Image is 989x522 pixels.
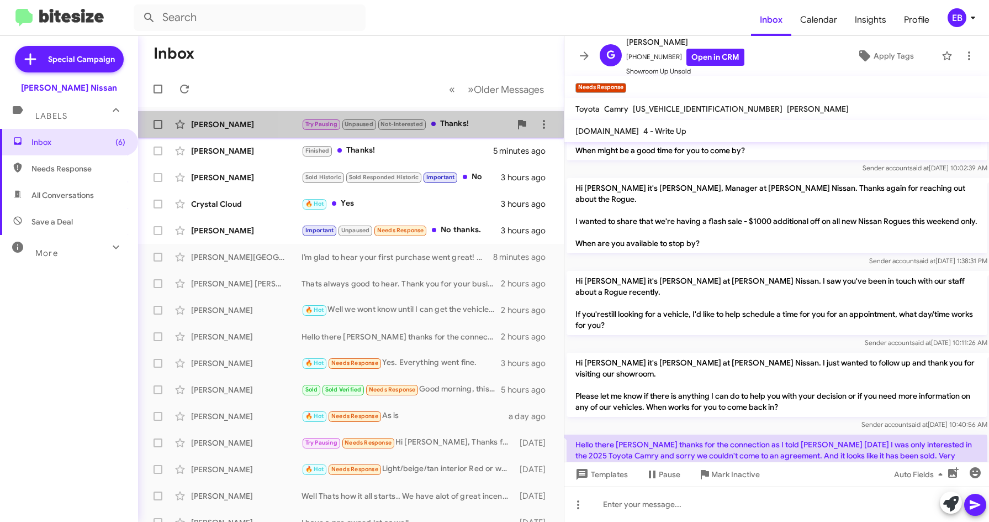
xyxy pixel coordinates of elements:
div: 5 minutes ago [493,145,555,156]
nav: Page navigation example [443,78,551,101]
button: EB [938,8,977,27]
span: Inbox [31,137,125,148]
span: Sold Historic [305,174,342,181]
div: [PERSON_NAME] [191,437,302,448]
span: Sender account [DATE] 10:11:26 AM [864,338,987,347]
span: Mark Inactive [711,464,760,484]
span: [PHONE_NUMBER] [626,49,744,66]
span: [US_VEHICLE_IDENTIFICATION_NUMBER] [633,104,782,114]
div: Yes. Everything went fine. [302,357,501,369]
span: Special Campaign [48,54,115,65]
div: [PERSON_NAME] [191,119,302,130]
span: Toyota [575,104,600,114]
button: Auto Fields [885,464,956,484]
span: Try Pausing [305,121,337,128]
div: 3 hours ago [501,358,554,369]
span: Unpaused [345,121,373,128]
div: 2 hours ago [501,305,554,316]
span: (6) [115,137,125,148]
span: Pause [659,464,680,484]
div: [PERSON_NAME] [191,331,302,342]
div: I’m glad to hear your first purchase went great! We appreciate your kind words about our team. We... [302,252,493,263]
div: 2 hours ago [501,331,554,342]
div: 3 hours ago [501,199,554,210]
div: Thanks! [302,118,511,130]
div: Thanks! [302,144,493,157]
div: [PERSON_NAME] [191,225,302,236]
button: Next [461,78,551,101]
div: Good morning, this is [PERSON_NAME]. I'm reaching out bc my tags expire [DATE] and I haven't rece... [302,383,501,396]
span: Needs Response [331,359,378,367]
span: Apply Tags [874,46,914,66]
span: « [449,82,455,96]
div: 3 hours ago [501,225,554,236]
div: 2 hours ago [501,278,554,289]
span: [DOMAIN_NAME] [575,126,639,136]
span: 🔥 Hot [305,466,324,473]
div: No [302,171,501,184]
span: Showroom Up Unsold [626,66,744,77]
p: Hi [PERSON_NAME] it's [PERSON_NAME], Manager at [PERSON_NAME] Nissan. Thanks again for reaching o... [567,178,987,253]
div: 8 minutes ago [493,252,555,263]
button: Templates [564,464,637,484]
div: Well Thats how it all starts.. We have alot of great incentives on the Z. I would love to show yo... [302,490,516,502]
div: [DATE] [516,437,554,448]
p: Hello there [PERSON_NAME] thanks for the connection as I told [PERSON_NAME] [DATE] I was only int... [567,435,987,477]
div: Light/beige/tan interior Red or white exterior [302,463,516,476]
span: 🔥 Hot [305,413,324,420]
span: Important [426,174,455,181]
div: Thats always good to hear. Thank you for your business. [302,278,501,289]
p: Hi [PERSON_NAME] it's [PERSON_NAME] at [PERSON_NAME] Nissan. I saw you've been in touch with our ... [567,271,987,335]
span: More [35,248,58,258]
button: Pause [637,464,689,484]
div: 3 hours ago [501,172,554,183]
span: Insights [846,4,895,36]
span: Sold [305,386,318,393]
div: [PERSON_NAME][GEOGRAPHIC_DATA] [191,252,302,263]
span: Labels [35,111,67,121]
div: [PERSON_NAME] [191,384,302,395]
small: Needs Response [575,83,626,93]
span: Sender account [DATE] 10:02:39 AM [862,164,987,172]
span: Templates [573,464,628,484]
div: a day ago [509,411,555,422]
span: Not-Interested [380,121,423,128]
div: [PERSON_NAME] [PERSON_NAME] [191,278,302,289]
span: said at [909,164,928,172]
span: said at [911,338,930,347]
span: Needs Response [331,466,378,473]
span: said at [908,420,927,429]
a: Open in CRM [686,49,744,66]
button: Previous [442,78,462,101]
div: [PERSON_NAME] [191,172,302,183]
button: Apply Tags [834,46,936,66]
div: Hi [PERSON_NAME], Thanks for reaching out. I would like to come out to the dealership, but maybe ... [302,436,516,449]
span: Unpaused [341,227,370,234]
span: » [468,82,474,96]
div: As is [302,410,509,422]
span: Auto Fields [894,464,947,484]
a: Calendar [791,4,846,36]
span: Needs Response [369,386,416,393]
span: Important [305,227,334,234]
a: Special Campaign [15,46,124,72]
span: Needs Response [345,439,392,446]
a: Inbox [751,4,791,36]
span: Sender account [DATE] 10:40:56 AM [861,420,987,429]
div: Crystal Cloud [191,199,302,210]
span: Sold Responded Historic [349,174,419,181]
div: [PERSON_NAME] [191,411,302,422]
span: 🔥 Hot [305,200,324,207]
span: Try Pausing [305,439,337,446]
div: Well we wont know until I can get the vehicle here to the dealership and put my eyes on it. [302,304,501,316]
button: Mark Inactive [689,464,769,484]
div: [PERSON_NAME] [191,464,302,475]
span: 4 - Write Up [643,126,686,136]
span: Camry [604,104,628,114]
div: Hello there [PERSON_NAME] thanks for the connection as I told [PERSON_NAME] [DATE] I was only int... [302,331,501,342]
span: Older Messages [474,83,544,96]
span: [PERSON_NAME] [626,35,744,49]
p: Hi [PERSON_NAME] it's [PERSON_NAME] at [PERSON_NAME] Nissan. I just wanted to follow up and thank... [567,353,987,417]
div: [PERSON_NAME] Nissan [21,82,117,93]
div: 5 hours ago [501,384,554,395]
